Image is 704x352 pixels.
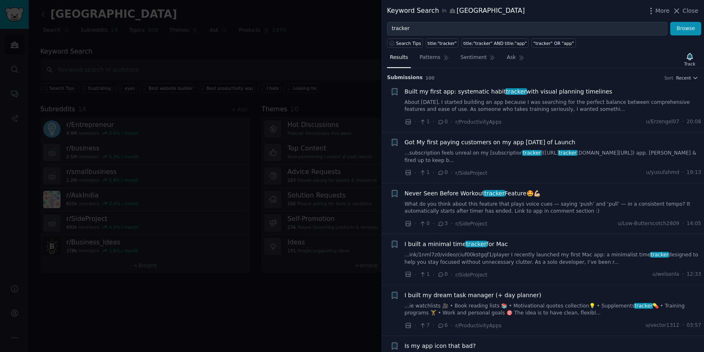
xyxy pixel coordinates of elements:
[437,322,448,329] span: 6
[405,240,508,249] span: I built a minimal time for Mac
[405,240,508,249] a: I built a minimal timetrackerfor Mac
[682,118,684,126] span: ·
[405,189,541,198] span: Never Seen Before Workout Feature🤩💪🏼
[681,51,698,68] button: Track
[676,75,698,81] button: Recent
[455,170,487,176] span: r/SideProject
[522,150,541,156] span: tracker
[405,291,541,300] a: I built my dream task manager (+ day planner)
[420,54,440,61] span: Patterns
[505,88,527,95] span: tracker
[419,169,429,176] span: 1
[507,54,516,61] span: Ask
[437,169,448,176] span: 0
[390,54,408,61] span: Results
[405,138,576,147] a: Got My first paying customers on my app [DATE] of Launch
[682,169,684,176] span: ·
[687,220,701,228] span: 14:05
[405,201,702,215] a: What do you think about this feature that plays voice cues — saying ‘push’ and ‘pull’ — in a cons...
[419,271,429,278] span: 1
[405,87,613,96] a: Built my first app: systematic habittrackerwith visual planning timelines
[419,322,429,329] span: 7
[634,303,653,309] span: tracker
[461,54,487,61] span: Sentiment
[451,321,452,330] span: ·
[437,271,448,278] span: 0
[437,220,448,228] span: 3
[652,271,679,278] span: u/welsonla
[682,220,684,228] span: ·
[433,270,434,279] span: ·
[405,87,613,96] span: Built my first app: systematic habit with visual planning timelines
[387,74,423,82] span: Submission s
[465,241,487,247] span: tracker
[396,40,421,46] span: Search Tips
[646,322,679,329] span: u/vector1312
[426,75,435,80] span: 100
[433,321,434,330] span: ·
[437,118,448,126] span: 0
[455,272,487,278] span: r/SideProject
[405,251,702,266] a: ...ink/1nml7z0/video/ciuf00kstgqf1/player I recently launched my first Mac app: a minimalist time...
[426,38,459,48] a: title:"tracker"
[417,51,452,68] a: Patterns
[433,219,434,228] span: ·
[650,252,669,258] span: tracker
[442,7,446,15] span: in
[463,40,527,46] div: title:"tracker" AND title:"app"
[534,40,574,46] div: "tracker" OR "app"
[451,169,452,177] span: ·
[405,150,702,164] a: ...subscription feels unreal on my [subscriptiontracker]([URL]tracker[DOMAIN_NAME][URL]) app. [PE...
[687,271,701,278] span: 12:33
[655,7,670,15] span: More
[670,22,701,36] button: Browse
[433,169,434,177] span: ·
[451,117,452,126] span: ·
[672,7,698,15] button: Close
[415,169,416,177] span: ·
[455,119,501,125] span: r/ProductivityApps
[682,322,684,329] span: ·
[387,22,667,36] input: Try a keyword related to your business
[387,6,525,16] div: Keyword Search [GEOGRAPHIC_DATA]
[483,190,505,197] span: tracker
[462,38,529,48] a: title:"tracker" AND title:"app"
[687,118,701,126] span: 20:08
[415,321,416,330] span: ·
[687,169,701,176] span: 19:13
[415,270,416,279] span: ·
[684,61,695,67] div: Track
[451,270,452,279] span: ·
[405,303,702,317] a: ...ie watchlists 🎥 • Book reading lists 📚 • Motivational quotes collection💡 • Supplementstracker💊...
[558,150,577,156] span: tracker
[419,118,429,126] span: 1
[646,169,679,176] span: u/yusufahmd
[405,99,702,113] a: About [DATE], I started building an app because I was searching for the perfect balance between c...
[419,220,429,228] span: 0
[687,322,701,329] span: 03:57
[455,221,487,227] span: r/SideProject
[458,51,498,68] a: Sentiment
[455,323,501,329] span: r/ProductivityApps
[683,7,698,15] span: Close
[531,38,576,48] a: "tracker" OR "app"
[405,189,541,198] a: Never Seen Before WorkouttrackerFeature🤩💪🏼
[647,7,670,15] button: More
[405,342,476,350] a: Is my app icon that bad?
[504,51,527,68] a: Ask
[415,117,416,126] span: ·
[451,219,452,228] span: ·
[415,219,416,228] span: ·
[664,75,674,81] div: Sort
[646,118,679,126] span: u/Erzengel07
[387,38,423,48] button: Search Tips
[682,271,684,278] span: ·
[618,220,679,228] span: u/Low-Butterscotch2809
[676,75,691,81] span: Recent
[387,51,411,68] a: Results
[428,40,457,46] div: title:"tracker"
[433,117,434,126] span: ·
